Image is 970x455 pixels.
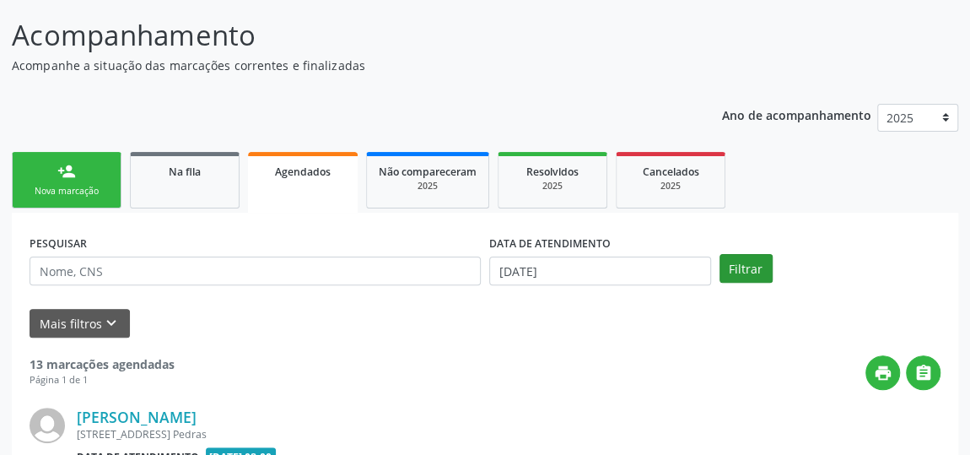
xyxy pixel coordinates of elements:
strong: 13 marcações agendadas [30,356,175,372]
label: DATA DE ATENDIMENTO [489,230,611,257]
span: Não compareceram [379,165,477,179]
i: print [874,364,892,382]
p: Acompanhe a situação das marcações correntes e finalizadas [12,57,674,74]
div: 2025 [510,180,595,192]
div: Nova marcação [24,185,109,198]
input: Nome, CNS [30,257,481,285]
div: person_add [57,162,76,181]
button:  [906,355,940,390]
div: [STREET_ADDRESS] Pedras [77,427,687,441]
div: 2025 [628,180,713,192]
button: print [865,355,900,390]
input: Selecione um intervalo [489,257,711,285]
p: Ano de acompanhamento [722,104,871,125]
span: Cancelados [643,165,699,179]
button: Filtrar [719,254,773,283]
i: keyboard_arrow_down [102,314,121,333]
button: Mais filtroskeyboard_arrow_down [30,309,130,339]
div: 2025 [379,180,477,192]
div: Página 1 de 1 [30,373,175,387]
span: Na fila [169,165,201,179]
span: Resolvidos [526,165,579,179]
a: [PERSON_NAME] [77,408,197,426]
p: Acompanhamento [12,14,674,57]
span: Agendados [275,165,331,179]
label: PESQUISAR [30,230,87,257]
i:  [914,364,933,382]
